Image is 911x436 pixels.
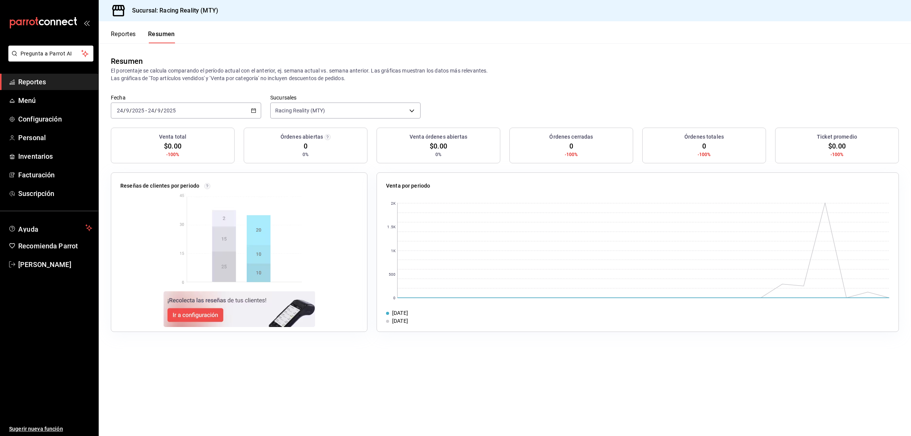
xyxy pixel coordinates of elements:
span: $0.00 [164,141,181,151]
button: Pregunta a Parrot AI [8,46,93,62]
span: / [161,107,163,114]
span: [PERSON_NAME] [18,259,92,270]
text: 500 [389,272,396,276]
span: / [123,107,126,114]
input: -- [117,107,123,114]
h3: Órdenes totales [684,133,724,141]
label: Fecha [111,95,261,100]
p: Venta por periodo [386,182,430,190]
span: 0 [304,141,307,151]
span: -100% [166,151,180,158]
div: [DATE] [392,309,408,317]
a: Pregunta a Parrot AI [5,55,93,63]
input: -- [126,107,129,114]
button: Resumen [148,30,175,43]
span: Inventarios [18,151,92,161]
span: Configuración [18,114,92,124]
span: Recomienda Parrot [18,241,92,251]
span: - [145,107,147,114]
input: -- [148,107,154,114]
text: 1K [391,249,396,253]
p: Reseñas de clientes por periodo [120,182,199,190]
input: ---- [132,107,145,114]
input: -- [157,107,161,114]
span: / [129,107,132,114]
span: Racing Reality (MTY) [275,107,325,114]
text: 0 [393,296,396,300]
text: 1.5K [387,225,396,229]
span: Personal [18,133,92,143]
text: 2K [391,201,396,205]
div: [DATE] [392,317,408,325]
span: -100% [565,151,578,158]
button: open_drawer_menu [84,20,90,26]
span: Menú [18,95,92,106]
span: Suscripción [18,188,92,199]
span: 0% [435,151,441,158]
span: Pregunta a Parrot AI [20,50,82,58]
div: Resumen [111,55,143,67]
input: ---- [163,107,176,114]
span: -100% [831,151,844,158]
span: Reportes [18,77,92,87]
label: Sucursales [270,95,421,100]
h3: Ticket promedio [817,133,857,141]
h3: Sucursal: Racing Reality (MTY) [126,6,218,15]
h3: Venta órdenes abiertas [410,133,467,141]
h3: Órdenes cerradas [549,133,593,141]
button: Reportes [111,30,136,43]
div: navigation tabs [111,30,175,43]
span: / [154,107,157,114]
span: Ayuda [18,223,82,232]
h3: Órdenes abiertas [281,133,323,141]
span: 0 [702,141,706,151]
span: $0.00 [828,141,846,151]
span: 0% [303,151,309,158]
span: 0 [569,141,573,151]
span: Sugerir nueva función [9,425,92,433]
span: -100% [698,151,711,158]
span: $0.00 [430,141,447,151]
span: Facturación [18,170,92,180]
p: El porcentaje se calcula comparando el período actual con el anterior, ej. semana actual vs. sema... [111,67,899,82]
h3: Venta total [159,133,186,141]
